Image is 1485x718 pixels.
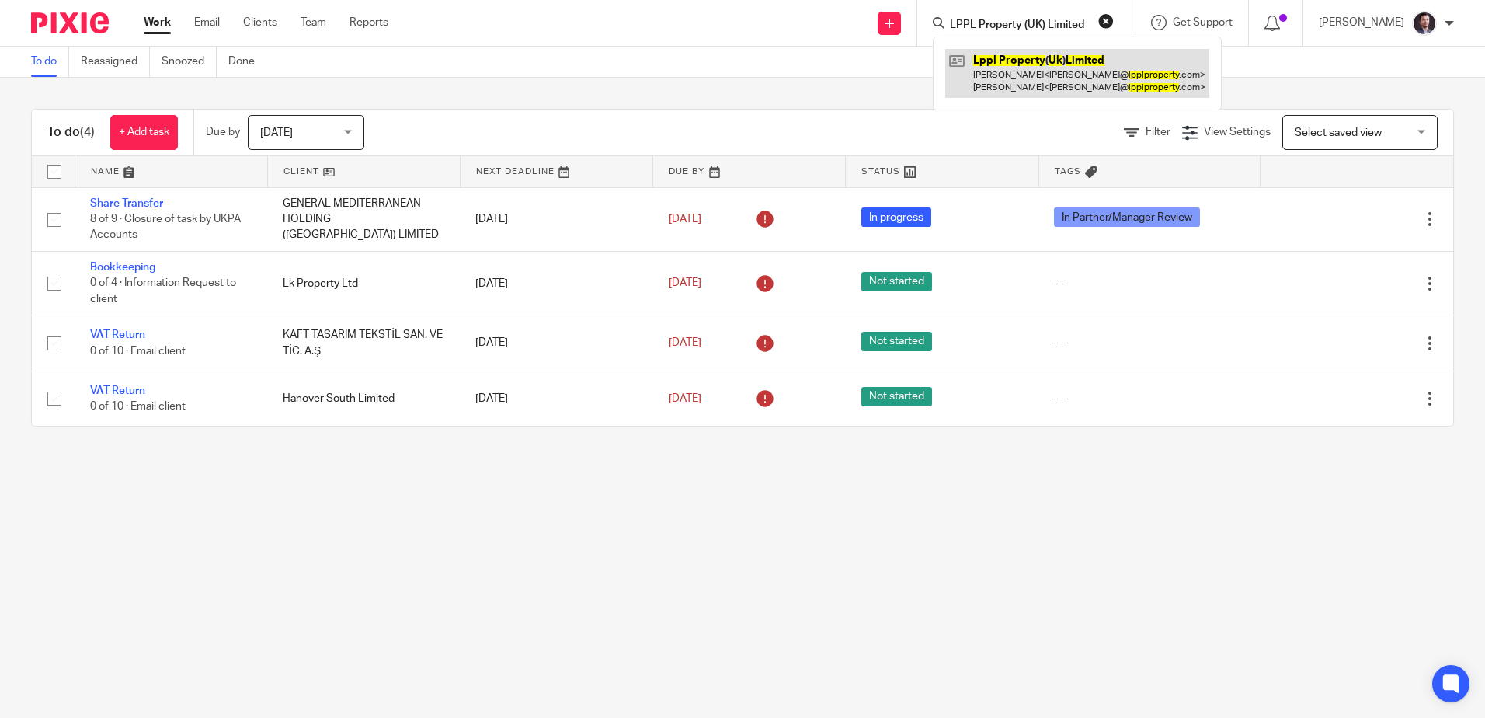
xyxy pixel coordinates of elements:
[1054,207,1200,227] span: In Partner/Manager Review
[1146,127,1170,138] span: Filter
[1295,127,1382,138] span: Select saved view
[267,187,460,251] td: GENERAL MEDITERRANEAN HOLDING ([GEOGRAPHIC_DATA]) LIMITED
[669,393,701,404] span: [DATE]
[1055,167,1081,176] span: Tags
[350,15,388,30] a: Reports
[1204,127,1271,138] span: View Settings
[90,401,186,412] span: 0 of 10 · Email client
[194,15,220,30] a: Email
[301,15,326,30] a: Team
[90,385,145,396] a: VAT Return
[90,329,145,340] a: VAT Return
[90,346,186,357] span: 0 of 10 · Email client
[90,262,155,273] a: Bookkeeping
[1054,276,1245,291] div: ---
[110,115,178,150] a: + Add task
[31,12,109,33] img: Pixie
[31,47,69,77] a: To do
[144,15,171,30] a: Work
[861,387,932,406] span: Not started
[90,278,236,305] span: 0 of 4 · Information Request to client
[81,47,150,77] a: Reassigned
[243,15,277,30] a: Clients
[267,371,460,426] td: Hanover South Limited
[1098,13,1114,29] button: Clear
[228,47,266,77] a: Done
[669,337,701,348] span: [DATE]
[669,278,701,289] span: [DATE]
[90,198,163,209] a: Share Transfer
[206,124,240,140] p: Due by
[1054,391,1245,406] div: ---
[80,126,95,138] span: (4)
[460,315,652,371] td: [DATE]
[948,19,1088,33] input: Search
[162,47,217,77] a: Snoozed
[47,124,95,141] h1: To do
[1319,15,1404,30] p: [PERSON_NAME]
[1173,17,1233,28] span: Get Support
[861,207,931,227] span: In progress
[861,272,932,291] span: Not started
[90,214,241,241] span: 8 of 9 · Closure of task by UKPA Accounts
[669,214,701,225] span: [DATE]
[260,127,293,138] span: [DATE]
[460,371,652,426] td: [DATE]
[861,332,932,351] span: Not started
[460,187,652,251] td: [DATE]
[1412,11,1437,36] img: Capture.PNG
[1054,335,1245,350] div: ---
[267,251,460,315] td: Lk Property Ltd
[267,315,460,371] td: KAFT TASARIM TEKSTİL SAN. VE TİC. A.Ş
[460,251,652,315] td: [DATE]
